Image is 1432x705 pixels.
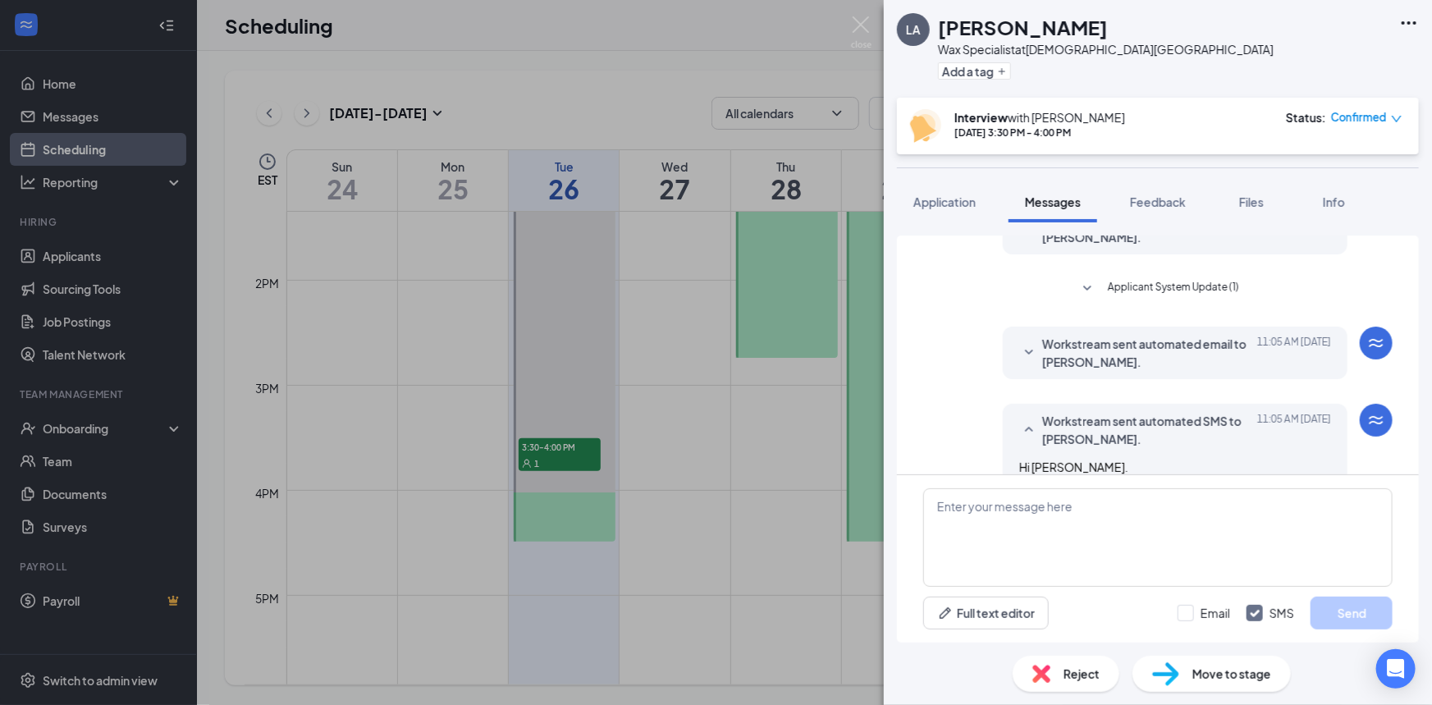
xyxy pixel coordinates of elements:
[1019,343,1039,363] svg: SmallChevronDown
[1323,195,1345,209] span: Info
[937,605,954,621] svg: Pen
[1108,279,1239,299] span: Applicant System Update (1)
[1077,279,1239,299] button: SmallChevronDownApplicant System Update (1)
[1019,420,1039,440] svg: SmallChevronUp
[954,110,1008,125] b: Interview
[913,195,976,209] span: Application
[938,41,1274,57] div: Wax Specialist at [DEMOGRAPHIC_DATA][GEOGRAPHIC_DATA]
[997,66,1007,76] svg: Plus
[1019,460,1327,655] span: Hi [PERSON_NAME]. Congratulations, your meeting with European Wax Center for Wax Specialist at [D...
[1239,195,1264,209] span: Files
[1064,665,1100,683] span: Reject
[1376,649,1416,689] div: Open Intercom Messenger
[1391,113,1402,125] span: down
[1257,335,1331,371] span: [DATE] 11:05 AM
[954,109,1125,126] div: with [PERSON_NAME]
[938,62,1011,80] button: PlusAdd a tag
[1286,109,1326,126] div: Status :
[1366,410,1386,430] svg: WorkstreamLogo
[1311,597,1393,629] button: Send
[906,21,921,38] div: LA
[923,597,1049,629] button: Full text editorPen
[1257,412,1331,448] span: [DATE] 11:05 AM
[1399,13,1419,33] svg: Ellipses
[938,13,1108,41] h1: [PERSON_NAME]
[1130,195,1186,209] span: Feedback
[954,126,1125,140] div: [DATE] 3:30 PM - 4:00 PM
[1192,665,1271,683] span: Move to stage
[1077,279,1097,299] svg: SmallChevronDown
[1366,333,1386,353] svg: WorkstreamLogo
[1025,195,1081,209] span: Messages
[1042,335,1257,371] span: Workstream sent automated email to [PERSON_NAME].
[1331,109,1387,126] span: Confirmed
[1042,412,1257,448] span: Workstream sent automated SMS to [PERSON_NAME].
